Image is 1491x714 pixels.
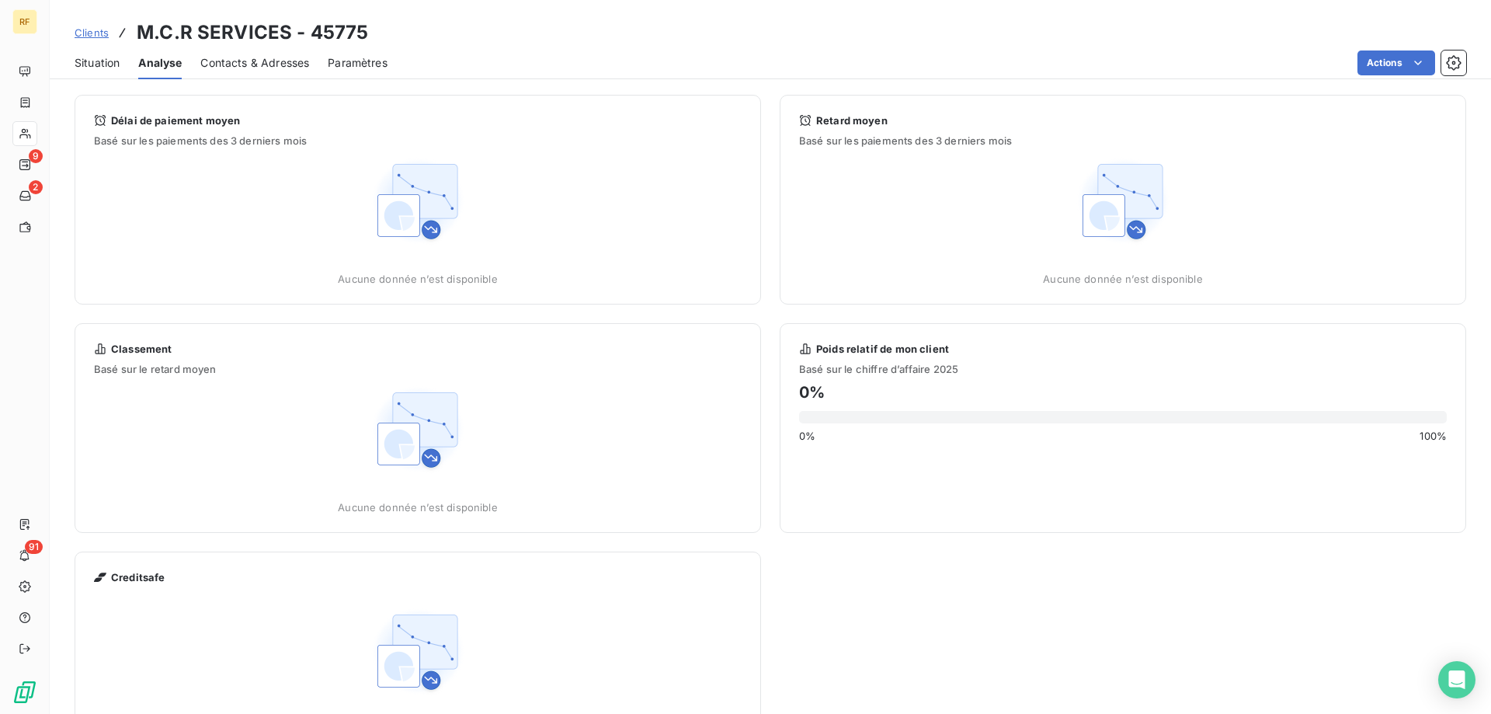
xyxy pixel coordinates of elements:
[200,55,309,71] span: Contacts & Adresses
[799,363,1447,375] span: Basé sur le chiffre d’affaire 2025
[12,9,37,34] div: RF
[338,501,498,514] span: Aucune donnée n’est disponible
[328,55,388,71] span: Paramètres
[75,26,109,39] span: Clients
[138,55,182,71] span: Analyse
[75,55,120,71] span: Situation
[816,343,949,355] span: Poids relatif de mon client
[29,149,43,163] span: 9
[1420,430,1447,442] span: 100 %
[1438,661,1475,698] div: Open Intercom Messenger
[111,343,172,355] span: Classement
[338,273,498,285] span: Aucune donnée n’est disponible
[94,134,742,147] span: Basé sur les paiements des 3 derniers mois
[29,180,43,194] span: 2
[1073,152,1173,251] img: Empty state
[12,152,36,177] a: 9
[12,183,36,208] a: 2
[111,571,165,583] span: Creditsafe
[799,380,1447,405] h4: 0 %
[799,134,1447,147] span: Basé sur les paiements des 3 derniers mois
[799,430,815,442] span: 0 %
[137,19,368,47] h3: M.C.R SERVICES - 45775
[25,540,43,554] span: 91
[368,602,467,702] img: Empty state
[816,114,888,127] span: Retard moyen
[368,152,467,251] img: Empty state
[368,380,467,479] img: Empty state
[12,680,37,705] img: Logo LeanPay
[75,25,109,40] a: Clients
[111,114,240,127] span: Délai de paiement moyen
[75,363,760,375] span: Basé sur le retard moyen
[1043,273,1203,285] span: Aucune donnée n’est disponible
[1357,51,1435,75] button: Actions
